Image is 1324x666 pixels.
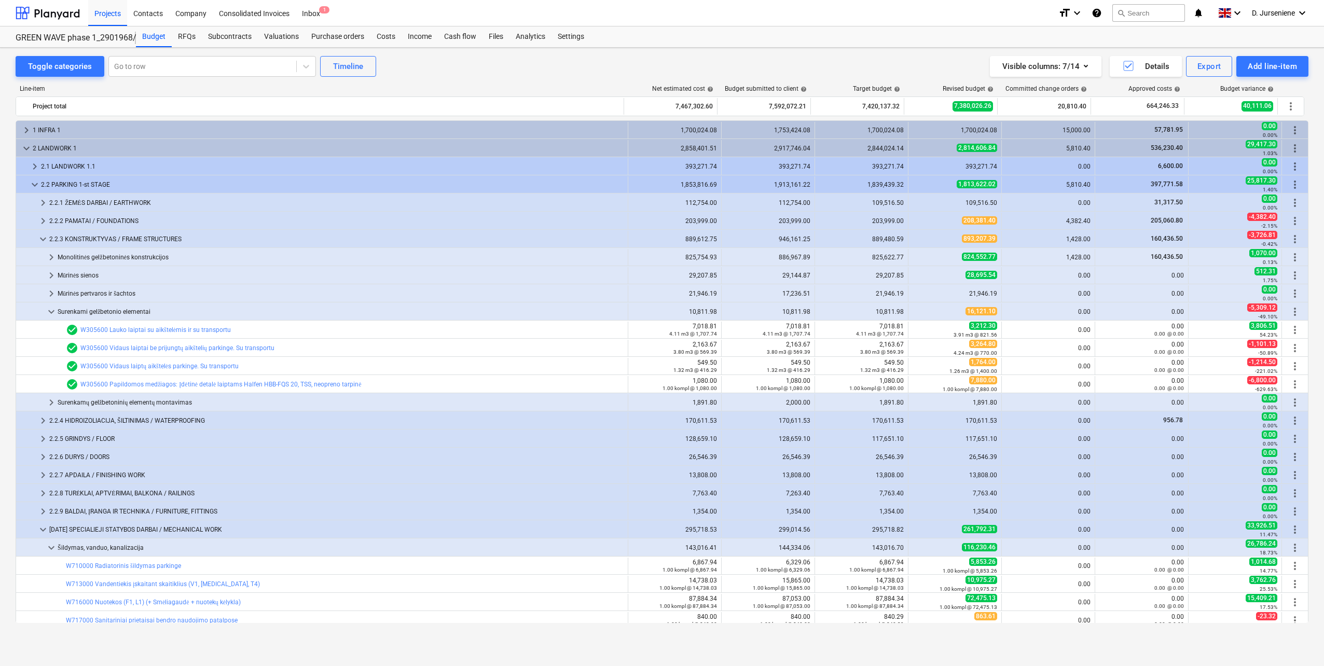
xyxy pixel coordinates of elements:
small: 1.00 kompl @ 1,080.00 [663,385,717,391]
span: help [985,86,994,92]
span: More actions [1289,596,1301,608]
span: 824,552.77 [962,253,997,261]
span: 397,771.58 [1150,181,1184,188]
a: W717000 Sanitariniai prietaisai bendro naudojimo patalpose [66,617,238,624]
div: 21,946.19 [819,290,904,297]
div: Monolitinės gelžbetoninės konstrukcijos [58,249,624,266]
span: keyboard_arrow_down [37,523,49,536]
div: 1,700,024.08 [632,127,717,134]
div: 0.00 [1099,399,1184,406]
span: 31,317.50 [1153,199,1184,206]
small: -0.42% [1261,241,1277,247]
div: 2.2.3 KONSTRUKTYVAS / FRAME STRUCTURES [49,231,624,247]
div: 393,271.74 [726,163,810,170]
div: Costs [370,26,402,47]
span: 57,781.95 [1153,126,1184,133]
div: 393,271.74 [632,163,717,170]
a: Income [402,26,438,47]
small: 0.00% [1263,296,1277,301]
div: 889,612.75 [632,235,717,243]
span: Line-item has 1 RFQs [66,360,78,372]
div: 2,000.00 [726,399,810,406]
div: Analytics [509,26,551,47]
div: Files [482,26,509,47]
div: Net estimated cost [652,85,713,92]
div: 0.00 [1099,341,1184,355]
span: 40,111.06 [1242,101,1273,111]
div: 170,611.53 [632,417,717,424]
span: More actions [1289,197,1301,209]
span: 0.00 [1262,195,1277,203]
span: More actions [1289,451,1301,463]
div: 2,163.67 [819,341,904,355]
span: -1,101.13 [1247,340,1277,348]
div: 21,946.19 [632,290,717,297]
div: 7,018.81 [632,323,717,337]
div: 0.00 [1006,326,1091,334]
button: Timeline [320,56,376,77]
span: 3,212.30 [969,322,997,330]
span: More actions [1289,614,1301,627]
div: 1,080.00 [632,377,717,392]
div: 203,999.00 [819,217,904,225]
div: 7,420,137.32 [815,98,900,115]
div: RFQs [172,26,202,47]
div: Budget [136,26,172,47]
a: W305600 Papildomos medžiagos: Įdėtinė detalė laiptams Halfen HBB-FQS 20, TSS, neopreno tarpinė [80,381,362,388]
div: 825,754.93 [632,254,717,261]
div: 17,236.51 [726,290,810,297]
span: keyboard_arrow_right [45,396,58,409]
div: 4,382.40 [1006,217,1091,225]
button: Details [1110,56,1182,77]
div: 112,754.00 [726,199,810,206]
div: 203,999.00 [726,217,810,225]
div: Visible columns : 7/14 [1002,60,1089,73]
a: W305600 Vidaus laiptų aikštelės parkinge. Su transportu [80,363,239,370]
div: Export [1197,60,1221,73]
small: -221.02% [1255,368,1277,374]
small: 1.03% [1263,150,1277,156]
a: W305600 Lauko laiptai su aikštelėmis ir su transportu [80,326,231,334]
div: 2,163.67 [632,341,717,355]
div: 0.00 [1006,163,1091,170]
span: More actions [1289,215,1301,227]
div: 0.00 [1006,199,1091,206]
small: 0.00 @ 0.00 [1154,349,1184,355]
span: 1,813,622.02 [957,180,997,188]
div: 1,839,439.32 [819,181,904,188]
span: More actions [1289,160,1301,173]
div: 5,810.40 [1006,181,1091,188]
span: keyboard_arrow_right [37,469,49,481]
small: 4.11 m3 @ 1,707.74 [669,331,717,337]
div: 0.00 [1099,272,1184,279]
div: 0.00 [1099,323,1184,337]
span: keyboard_arrow_right [45,287,58,300]
div: Mūrinės sienos [58,267,624,284]
div: 1,080.00 [726,377,810,392]
span: More actions [1285,100,1297,113]
span: keyboard_arrow_right [37,414,49,427]
div: 1,428.00 [1006,254,1091,261]
i: format_size [1058,7,1071,19]
div: 7,018.81 [726,323,810,337]
span: keyboard_arrow_right [20,124,33,136]
div: Committed change orders [1005,85,1087,92]
div: 1,700,024.08 [819,127,904,134]
a: Purchase orders [305,26,370,47]
span: -1,214.50 [1247,358,1277,366]
span: 160,436.50 [1150,235,1184,242]
small: 1.00 kompl @ 1,080.00 [849,385,904,391]
span: 664,246.33 [1146,102,1180,110]
small: 1.32 m3 @ 416.29 [767,367,810,373]
i: keyboard_arrow_down [1231,7,1244,19]
div: 946,161.25 [726,235,810,243]
div: Subcontracts [202,26,258,47]
small: 4.11 m3 @ 1,707.74 [856,331,904,337]
div: 1,080.00 [819,377,904,392]
span: 16,121.10 [966,307,997,315]
a: Valuations [258,26,305,47]
div: 0.00 [1006,290,1091,297]
span: More actions [1289,542,1301,554]
div: 0.00 [1006,381,1091,388]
